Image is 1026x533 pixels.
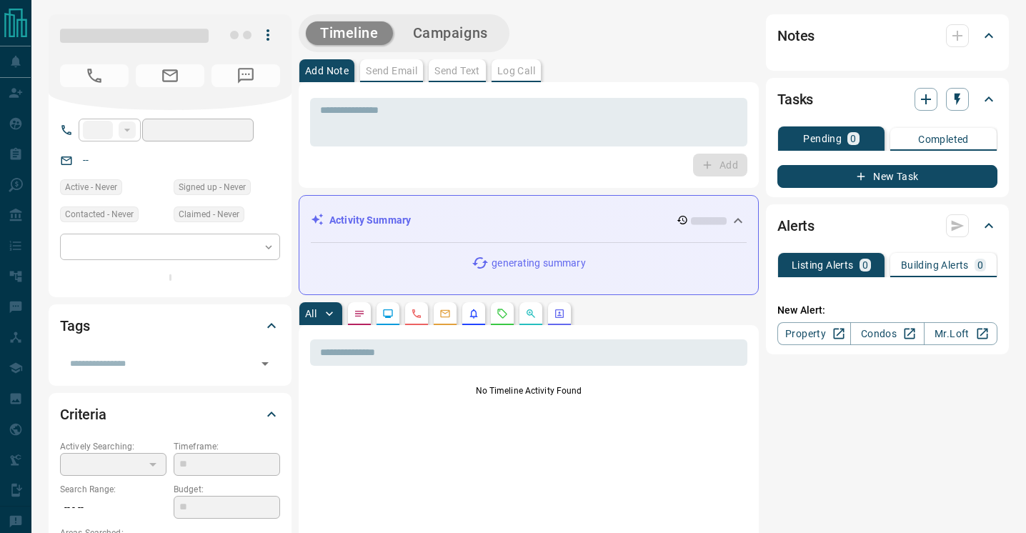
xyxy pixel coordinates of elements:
svg: Agent Actions [554,308,565,319]
p: generating summary [492,256,585,271]
button: New Task [777,165,997,188]
h2: Tasks [777,88,813,111]
p: Listing Alerts [792,260,854,270]
button: Open [255,354,275,374]
p: New Alert: [777,303,997,318]
div: Tasks [777,82,997,116]
a: Property [777,322,851,345]
p: Activity Summary [329,213,411,228]
div: Activity Summary [311,207,747,234]
h2: Tags [60,314,89,337]
span: No Number [211,64,280,87]
svg: Opportunities [525,308,537,319]
p: Building Alerts [901,260,969,270]
h2: Criteria [60,403,106,426]
p: Search Range: [60,483,166,496]
p: 0 [850,134,856,144]
p: All [305,309,317,319]
p: -- - -- [60,496,166,519]
span: No Number [60,64,129,87]
p: Add Note [305,66,349,76]
p: 0 [862,260,868,270]
a: Mr.Loft [924,322,997,345]
div: Notes [777,19,997,53]
svg: Requests [497,308,508,319]
button: Timeline [306,21,393,45]
p: Completed [918,134,969,144]
a: Condos [850,322,924,345]
svg: Emails [439,308,451,319]
span: Signed up - Never [179,180,246,194]
span: Claimed - Never [179,207,239,221]
div: Alerts [777,209,997,243]
span: No Email [136,64,204,87]
svg: Listing Alerts [468,308,479,319]
p: Actively Searching: [60,440,166,453]
div: Criteria [60,397,280,432]
p: Timeframe: [174,440,280,453]
h2: Alerts [777,214,815,237]
span: Contacted - Never [65,207,134,221]
p: No Timeline Activity Found [310,384,747,397]
h2: Notes [777,24,815,47]
button: Campaigns [399,21,502,45]
svg: Notes [354,308,365,319]
svg: Lead Browsing Activity [382,308,394,319]
div: Tags [60,309,280,343]
p: 0 [977,260,983,270]
p: Pending [803,134,842,144]
p: Budget: [174,483,280,496]
span: Active - Never [65,180,117,194]
a: -- [83,154,89,166]
svg: Calls [411,308,422,319]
